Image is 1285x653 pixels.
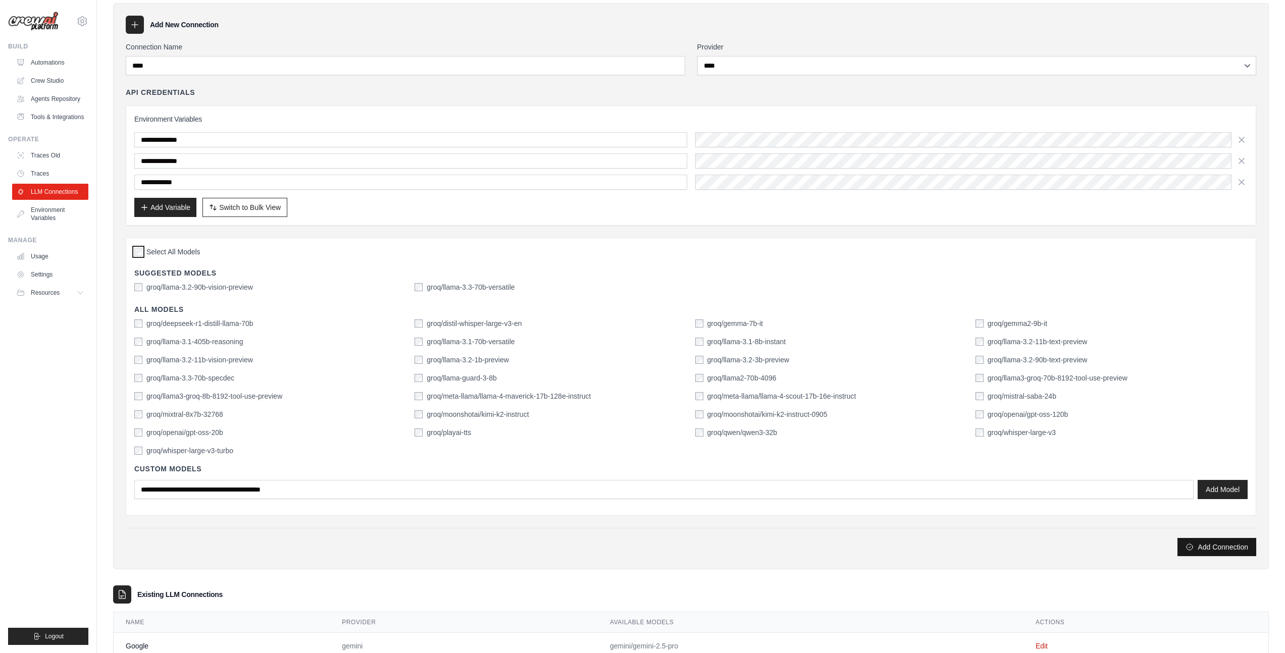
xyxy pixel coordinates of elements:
[134,304,1248,314] h4: All Models
[1023,612,1268,633] th: Actions
[415,428,423,437] input: groq/playai-tts
[114,612,330,633] th: Name
[988,337,1088,347] label: groq/llama-3.2-11b-text-preview
[707,318,763,329] label: groq/gemma-7b-it
[12,184,88,200] a: LLM Connections
[695,356,703,364] input: groq/llama-3.2-3b-preview
[12,109,88,125] a: Tools & Integrations
[415,338,423,346] input: groq/llama-3.1-70b-versatile
[12,55,88,71] a: Automations
[427,355,509,365] label: groq/llama-3.2-1b-preview
[427,409,529,419] label: groq/moonshotai/kimi-k2-instruct
[12,166,88,182] a: Traces
[975,374,984,382] input: groq/llama3-groq-70b-8192-tool-use-preview
[988,355,1088,365] label: groq/llama-3.2-90b-text-preview
[134,268,1248,278] h4: Suggested Models
[12,285,88,301] button: Resources
[427,318,522,329] label: groq/distil-whisper-large-v3-en
[697,42,1257,52] label: Provider
[146,391,282,401] label: groq/llama3-groq-8b-8192-tool-use-preview
[134,198,196,217] button: Add Variable
[126,42,685,52] label: Connection Name
[12,91,88,107] a: Agents Repository
[12,248,88,264] a: Usage
[707,427,778,438] label: groq/qwen/qwen3-32b
[427,373,497,383] label: groq/llama-guard-3-8b
[695,392,703,400] input: groq/meta-llama/llama-4-scout-17b-16e-instruct
[415,374,423,382] input: groq/llama-guard-3-8b
[146,355,253,365] label: groq/llama-3.2-11b-vision-preview
[146,337,243,347] label: groq/llama-3.1-405b-reasoning
[975,319,984,328] input: groq/gemma2-9b-it
[134,392,142,400] input: groq/llama3-groq-8b-8192-tool-use-preview
[134,338,142,346] input: groq/llama-3.1-405b-reasoning
[8,236,88,244] div: Manage
[202,198,287,217] button: Switch to Bulk View
[975,410,984,418] input: groq/openai/gpt-oss-120b
[695,410,703,418] input: groq/moonshotai/kimi-k2-instruct-0905
[707,409,828,419] label: groq/moonshotai/kimi-k2-instruct-0905
[126,87,195,97] h4: API Credentials
[427,282,515,292] label: groq/llama-3.3-70b-versatile
[12,202,88,226] a: Environment Variables
[12,147,88,164] a: Traces Old
[415,283,423,291] input: groq/llama-3.3-70b-versatile
[150,20,219,30] h3: Add New Connection
[707,355,790,365] label: groq/llama-3.2-3b-preview
[45,632,64,640] span: Logout
[975,428,984,437] input: groq/whisper-large-v3
[134,283,142,291] input: groq/llama-3.2-90b-vision-preview
[146,318,253,329] label: groq/deepseek-r1-distill-llama-70b
[707,391,856,401] label: groq/meta-llama/llama-4-scout-17b-16e-instruct
[695,319,703,328] input: groq/gemma-7b-it
[134,356,142,364] input: groq/llama-3.2-11b-vision-preview
[134,447,142,455] input: groq/whisper-large-v3-turbo
[427,391,591,401] label: groq/meta-llama/llama-4-maverick-17b-128e-instruct
[134,114,1248,124] h3: Environment Variables
[8,135,88,143] div: Operate
[975,356,984,364] input: groq/llama-3.2-90b-text-preview
[219,202,281,212] span: Switch to Bulk View
[415,392,423,400] input: groq/meta-llama/llama-4-maverick-17b-128e-instruct
[695,374,703,382] input: groq/llama2-70b-4096
[134,428,142,437] input: groq/openai/gpt-oss-20b
[988,318,1047,329] label: groq/gemma2-9b-it
[330,612,598,633] th: Provider
[988,373,1127,383] label: groq/llama3-groq-70b-8192-tool-use-preview
[8,42,88,50] div: Build
[146,282,253,292] label: groq/llama-3.2-90b-vision-preview
[598,612,1023,633] th: Available Models
[146,427,223,438] label: groq/openai/gpt-oss-20b
[1177,538,1256,556] button: Add Connection
[415,356,423,364] input: groq/llama-3.2-1b-preview
[134,410,142,418] input: groq/mixtral-8x7b-32768
[8,12,59,31] img: Logo
[134,374,142,382] input: groq/llama-3.3-70b-specdec
[1198,480,1248,499] button: Add Model
[1036,642,1048,650] a: Edit
[415,410,423,418] input: groq/moonshotai/kimi-k2-instruct
[134,248,142,256] input: Select All Models
[975,392,984,400] input: groq/mistral-saba-24b
[146,446,233,456] label: groq/whisper-large-v3-turbo
[12,266,88,283] a: Settings
[146,247,200,257] span: Select All Models
[134,464,1248,474] h4: Custom Models
[134,319,142,328] input: groq/deepseek-r1-distill-llama-70b
[695,338,703,346] input: groq/llama-3.1-8b-instant
[707,337,786,347] label: groq/llama-3.1-8b-instant
[8,628,88,645] button: Logout
[988,409,1068,419] label: groq/openai/gpt-oss-120b
[975,338,984,346] input: groq/llama-3.2-11b-text-preview
[146,409,223,419] label: groq/mixtral-8x7b-32768
[12,73,88,89] a: Crew Studio
[988,391,1056,401] label: groq/mistral-saba-24b
[988,427,1056,438] label: groq/whisper-large-v3
[695,428,703,437] input: groq/qwen/qwen3-32b
[146,373,234,383] label: groq/llama-3.3-70b-specdec
[427,337,515,347] label: groq/llama-3.1-70b-versatile
[137,589,223,600] h3: Existing LLM Connections
[427,427,471,438] label: groq/playai-tts
[31,289,60,297] span: Resources
[707,373,777,383] label: groq/llama2-70b-4096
